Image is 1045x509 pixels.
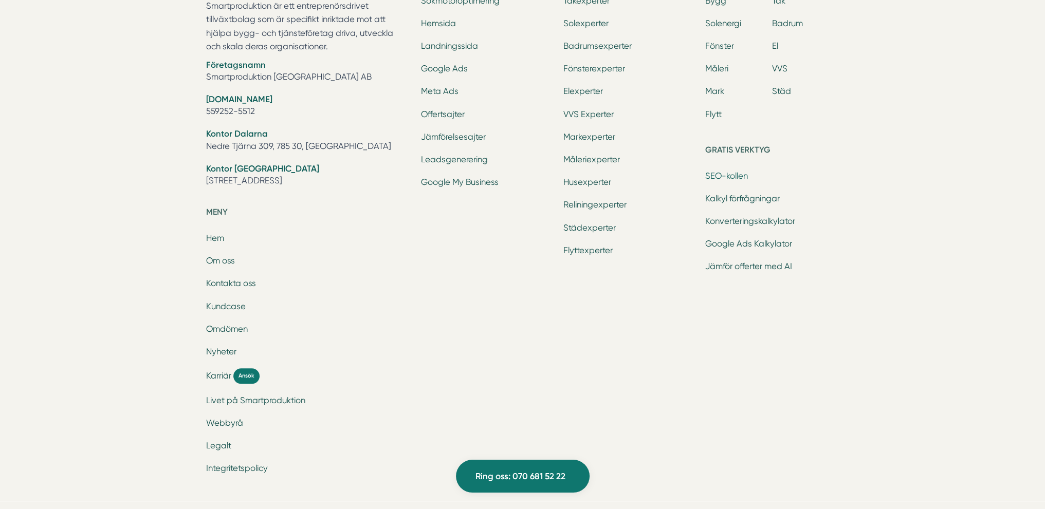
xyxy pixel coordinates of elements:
strong: Kontor [GEOGRAPHIC_DATA] [206,163,319,174]
span: Karriär [206,370,231,382]
a: Städ [772,86,791,96]
a: Google My Business [421,177,499,187]
a: Hem [206,233,224,243]
a: Offertsajter [421,109,465,119]
a: Kontakta oss [206,278,256,288]
a: Kundcase [206,301,246,311]
h5: Meny [206,205,409,222]
a: Konverteringskalkylator [705,216,795,226]
a: Markexperter [563,132,615,142]
h5: Gratis verktyg [705,143,839,160]
a: Fönster [705,41,734,51]
span: Ring oss: 070 681 52 22 [475,469,565,483]
a: Hemsida [421,18,456,28]
a: El [772,41,778,51]
li: [STREET_ADDRESS] [206,163,409,189]
a: VVS [772,64,787,73]
a: Elexperter [563,86,603,96]
a: Solenergi [705,18,741,28]
strong: [DOMAIN_NAME] [206,94,272,104]
a: Legalt [206,441,231,450]
a: Ring oss: 070 681 52 22 [456,460,590,493]
a: Måleri [705,64,728,73]
a: Solexperter [563,18,609,28]
a: Meta Ads [421,86,459,96]
a: Fönsterexperter [563,64,625,73]
a: Reliningexperter [563,200,627,210]
a: SEO-kollen [705,171,748,181]
a: Nyheter [206,347,236,356]
a: Integritetspolicy [206,463,268,473]
a: Flytt [705,109,722,119]
a: Kalkyl förfrågningar [705,194,780,203]
li: Nedre Tjärna 309, 785 30, [GEOGRAPHIC_DATA] [206,128,409,154]
a: Leadsgenerering [421,155,488,164]
strong: Företagsnamn [206,60,266,70]
a: Omdömen [206,324,248,334]
a: VVS Experter [563,109,614,119]
a: Om oss [206,256,235,266]
a: Google Ads [421,64,468,73]
a: Måleriexperter [563,155,620,164]
a: Flyttexperter [563,246,613,255]
a: Livet på Smartproduktion [206,395,305,405]
a: Badrum [772,18,803,28]
li: 559252-5512 [206,93,409,120]
span: Ansök [233,368,260,383]
a: Städexperter [563,223,616,233]
a: Jämförelsesajter [421,132,486,142]
a: Webbyrå [206,418,243,428]
a: Badrumsexperter [563,41,632,51]
a: Husexperter [563,177,611,187]
strong: Kontor Dalarna [206,128,268,139]
a: Jämför offerter med AI [705,261,792,271]
a: Mark [705,86,724,96]
a: Landningssida [421,41,478,51]
a: Karriär Ansök [206,368,409,383]
a: Google Ads Kalkylator [705,239,792,249]
li: Smartproduktion [GEOGRAPHIC_DATA] AB [206,59,409,85]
